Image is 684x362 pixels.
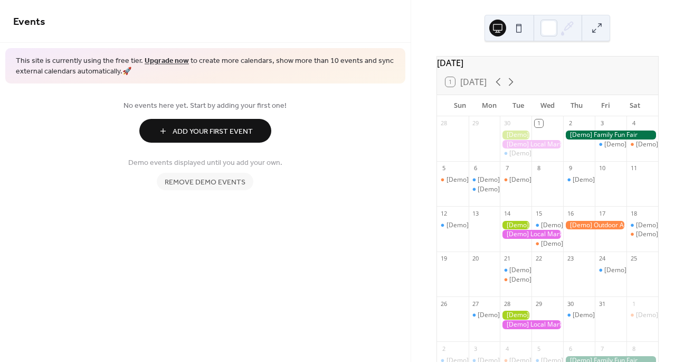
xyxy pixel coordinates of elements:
div: 31 [598,300,606,308]
div: [Demo] Morning Yoga Bliss [446,221,527,230]
div: 13 [472,209,480,217]
div: [Demo] Culinary Cooking Class [531,239,563,248]
div: [Demo] Local Market [500,140,563,149]
a: Upgrade now [145,54,189,68]
div: [Demo] Fitness Bootcamp [469,175,500,184]
div: [Demo] Morning Yoga Bliss [563,175,595,184]
div: [Demo] Fitness Bootcamp [478,175,554,184]
div: [Demo] Seniors' Social Tea [509,175,588,184]
div: 10 [598,164,606,172]
div: [Demo] Morning Yoga Bliss [437,221,469,230]
span: Add Your First Event [173,126,253,137]
div: 8 [535,164,543,172]
button: Remove demo events [157,173,253,190]
div: [Demo] Morning Yoga Bliss [469,311,500,320]
div: 22 [535,255,543,263]
div: 16 [566,209,574,217]
div: [Demo] Family Fun Fair [563,131,658,140]
div: [Demo] Morning Yoga Bliss [531,221,563,230]
div: 19 [440,255,448,263]
span: Demo events displayed until you add your own. [128,157,282,169]
div: 27 [472,300,480,308]
div: 1 [630,300,638,308]
div: 4 [630,119,638,127]
div: [Demo] Morning Yoga Bliss [500,149,531,158]
div: 15 [535,209,543,217]
div: [Demo] Morning Yoga Bliss [626,221,658,230]
div: 12 [440,209,448,217]
div: Thu [562,95,591,116]
div: 6 [472,164,480,172]
div: [Demo] Seniors' Social Tea [500,175,531,184]
div: [Demo] Morning Yoga Bliss [500,266,531,275]
div: 2 [440,345,448,352]
div: Sat [621,95,650,116]
div: 7 [598,345,606,352]
div: 7 [503,164,511,172]
div: 20 [472,255,480,263]
div: 6 [566,345,574,352]
div: [Demo] Open Mic Night [626,140,658,149]
div: Sun [445,95,474,116]
div: 3 [598,119,606,127]
div: 18 [630,209,638,217]
div: [Demo] Morning Yoga Bliss [563,311,595,320]
a: Add Your First Event [13,119,397,143]
div: [Demo] Morning Yoga Bliss [541,221,621,230]
div: 29 [535,300,543,308]
div: [Demo] Gardening Workshop [500,311,531,320]
span: Events [13,12,45,32]
div: 29 [472,119,480,127]
div: 30 [566,300,574,308]
div: [Demo] Book Club Gathering [446,175,531,184]
div: 2 [566,119,574,127]
div: [Demo] Morning Yoga Bliss [573,311,653,320]
div: [Demo] Open Mic Night [626,230,658,239]
div: 28 [503,300,511,308]
div: [Demo] Morning Yoga Bliss [573,175,653,184]
div: 17 [598,209,606,217]
div: 5 [535,345,543,352]
div: 1 [535,119,543,127]
div: [Demo] Morning Yoga Bliss [509,149,590,158]
div: 5 [440,164,448,172]
span: Remove demo events [165,177,245,188]
div: 11 [630,164,638,172]
div: [DATE] [437,57,658,69]
div: [Demo] Gardening Workshop [500,221,531,230]
div: Wed [533,95,562,116]
div: 23 [566,255,574,263]
div: [Demo] Seniors' Social Tea [500,275,531,284]
div: [Demo] Open Mic Night [626,311,658,320]
div: 28 [440,119,448,127]
div: [Demo] Book Club Gathering [437,175,469,184]
div: [Demo] Culinary Cooking Class [541,239,632,248]
div: 3 [472,345,480,352]
div: Tue [503,95,533,116]
div: [Demo] Local Market [500,230,563,239]
div: [Demo] Morning Yoga Bliss [509,266,590,275]
div: 30 [503,119,511,127]
div: 25 [630,255,638,263]
div: 26 [440,300,448,308]
div: [Demo] Seniors' Social Tea [509,275,588,284]
div: 24 [598,255,606,263]
div: [Demo] Morning Yoga Bliss [469,185,500,194]
div: 21 [503,255,511,263]
div: [Demo] Morning Yoga Bliss [595,266,626,275]
div: [Demo] Morning Yoga Bliss [595,140,626,149]
div: Mon [474,95,503,116]
div: [Demo] Outdoor Adventure Day [563,221,626,230]
div: 8 [630,345,638,352]
span: No events here yet. Start by adding your first one! [13,100,397,112]
div: [Demo] Morning Yoga Bliss [478,311,558,320]
button: Add Your First Event [139,119,271,143]
div: 9 [566,164,574,172]
div: 14 [503,209,511,217]
div: [Demo] Gardening Workshop [500,131,531,140]
span: This site is currently using the free tier. to create more calendars, show more than 10 events an... [16,56,395,77]
div: 4 [503,345,511,352]
div: [Demo] Local Market [500,320,563,329]
div: [Demo] Morning Yoga Bliss [478,185,558,194]
div: Fri [591,95,620,116]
